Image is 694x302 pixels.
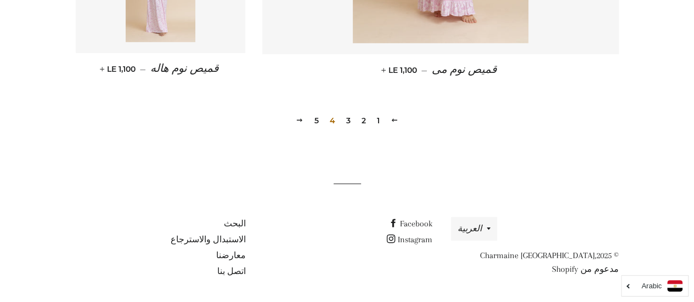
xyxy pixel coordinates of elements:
[388,219,432,229] a: Facebook
[383,65,417,75] span: LE 1,100
[325,112,340,129] span: 4
[262,54,619,86] a: قميص نوم مى — LE 1,100
[432,64,497,76] span: قميص نوم مى
[310,112,323,129] a: 5
[76,53,246,84] a: قميص نوم هاله — LE 1,100
[641,282,662,289] i: Arabic
[627,280,682,292] a: Arabic
[102,64,136,74] span: LE 1,100
[217,266,245,276] a: اتصل بنا
[479,250,594,260] a: Charmaine [GEOGRAPHIC_DATA]
[373,112,384,129] a: 1
[451,217,497,241] button: العربية
[386,235,432,244] a: Instagram
[342,112,355,129] a: 3
[421,65,427,75] span: —
[223,219,245,229] a: البحث
[150,62,219,75] span: قميص نوم هاله
[551,264,618,274] a: مدعوم من Shopify
[357,112,370,129] a: 2
[170,235,245,244] a: الاستبدال والاسترجاع
[448,249,618,276] p: © 2025,
[140,64,146,74] span: —
[216,250,245,260] a: معارضنا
